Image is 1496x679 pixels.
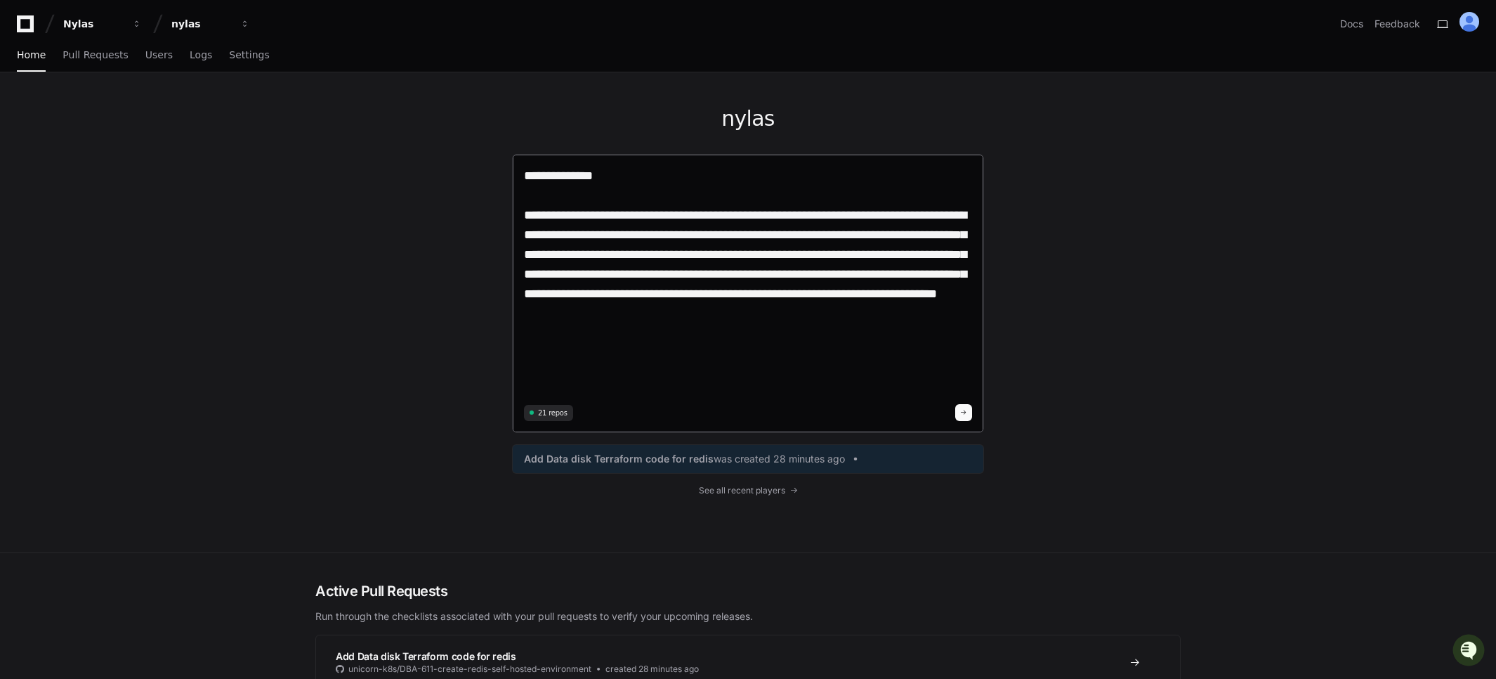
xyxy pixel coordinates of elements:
[17,51,46,59] span: Home
[1374,17,1420,31] button: Feedback
[1340,17,1363,31] a: Docs
[58,11,147,37] button: Nylas
[63,39,128,72] a: Pull Requests
[171,17,232,31] div: nylas
[512,485,984,496] a: See all recent players
[315,609,1181,623] p: Run through the checklists associated with your pull requests to verify your upcoming releases.
[229,51,269,59] span: Settings
[229,39,269,72] a: Settings
[315,581,1181,601] h2: Active Pull Requests
[699,485,785,496] span: See all recent players
[145,39,173,72] a: Users
[17,39,46,72] a: Home
[538,408,567,418] span: 21 repos
[48,105,230,119] div: Start new chat
[524,452,714,466] span: Add Data disk Terraform code for redis
[63,51,128,59] span: Pull Requests
[166,11,256,37] button: nylas
[99,147,170,158] a: Powered byPylon
[524,452,972,466] a: Add Data disk Terraform code for rediswas created 28 minutes ago
[714,452,845,466] span: was created 28 minutes ago
[1459,12,1479,32] img: ALV-UjUTLTKDo2-V5vjG4wR1buipwogKm1wWuvNrTAMaancOL2w8d8XiYMyzUPCyapUwVg1DhQ_h_MBM3ufQigANgFbfgRVfo...
[14,56,256,79] div: Welcome
[14,14,42,42] img: PlayerZero
[190,39,212,72] a: Logs
[348,664,591,675] span: unicorn-k8s/DBA-611-create-redis-self-hosted-environment
[605,664,699,675] span: created 28 minutes ago
[145,51,173,59] span: Users
[190,51,212,59] span: Logs
[512,106,984,131] h1: nylas
[63,17,124,31] div: Nylas
[336,650,516,662] span: Add Data disk Terraform code for redis
[14,105,39,130] img: 1756235613930-3d25f9e4-fa56-45dd-b3ad-e072dfbd1548
[48,119,178,130] div: We're available if you need us!
[140,148,170,158] span: Pylon
[239,109,256,126] button: Start new chat
[1451,633,1489,671] iframe: Open customer support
